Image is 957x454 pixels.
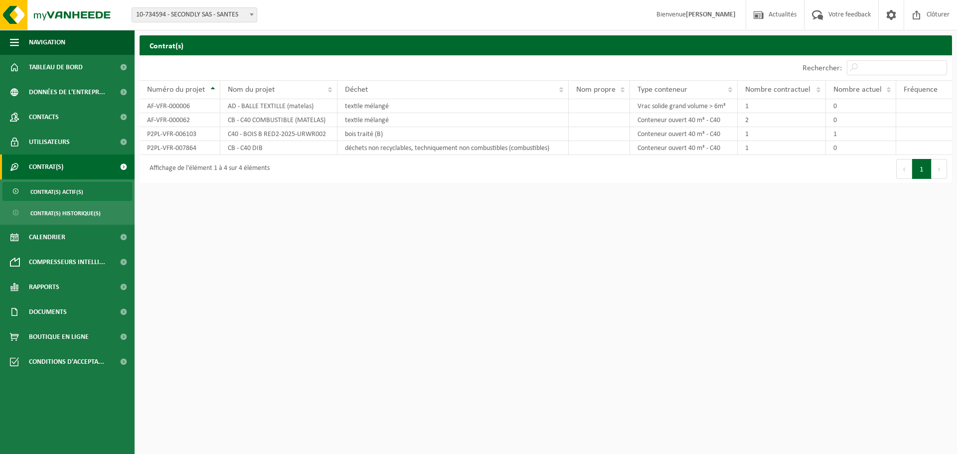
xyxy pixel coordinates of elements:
[30,204,101,223] span: Contrat(s) historique(s)
[738,113,826,127] td: 2
[29,349,104,374] span: Conditions d'accepta...
[140,127,220,141] td: P2PL-VFR-006103
[630,127,738,141] td: Conteneur ouvert 40 m³ - C40
[29,300,67,324] span: Documents
[630,99,738,113] td: Vrac solide grand volume > 6m³
[337,113,569,127] td: textile mélangé
[140,35,952,55] h2: Contrat(s)
[932,159,947,179] button: Next
[912,159,932,179] button: 1
[29,55,83,80] span: Tableau de bord
[29,105,59,130] span: Contacts
[132,8,257,22] span: 10-734594 - SECONDLY SAS - SANTES
[29,30,65,55] span: Navigation
[220,141,337,155] td: CB - C40 DIB
[220,99,337,113] td: AD - BALLE TEXTILLE (matelas)
[904,86,938,94] span: Fréquence
[145,160,270,178] div: Affichage de l'élément 1 à 4 sur 4 éléments
[147,86,205,94] span: Numéro du projet
[29,154,63,179] span: Contrat(s)
[745,86,810,94] span: Nombre contractuel
[337,127,569,141] td: bois traité (B)
[826,113,897,127] td: 0
[738,99,826,113] td: 1
[738,141,826,155] td: 1
[30,182,83,201] span: Contrat(s) actif(s)
[630,113,738,127] td: Conteneur ouvert 40 m³ - C40
[29,275,59,300] span: Rapports
[2,203,132,222] a: Contrat(s) historique(s)
[220,127,337,141] td: C40 - BOIS B RED2-2025-URWR002
[638,86,687,94] span: Type conteneur
[826,99,897,113] td: 0
[29,324,89,349] span: Boutique en ligne
[686,11,736,18] strong: [PERSON_NAME]
[345,86,368,94] span: Déchet
[2,182,132,201] a: Contrat(s) actif(s)
[802,64,842,72] label: Rechercher:
[29,80,105,105] span: Données de l'entrepr...
[630,141,738,155] td: Conteneur ouvert 40 m³ - C40
[738,127,826,141] td: 1
[220,113,337,127] td: CB - C40 COMBUSTIBLE (MATELAS)
[826,141,897,155] td: 0
[337,141,569,155] td: déchets non recyclables, techniquement non combustibles (combustibles)
[833,86,882,94] span: Nombre actuel
[140,141,220,155] td: P2PL-VFR-007864
[896,159,912,179] button: Previous
[337,99,569,113] td: textile mélangé
[132,7,257,22] span: 10-734594 - SECONDLY SAS - SANTES
[228,86,275,94] span: Nom du projet
[826,127,897,141] td: 1
[576,86,616,94] span: Nom propre
[29,130,70,154] span: Utilisateurs
[29,225,65,250] span: Calendrier
[29,250,105,275] span: Compresseurs intelli...
[140,113,220,127] td: AF-VFR-000062
[140,99,220,113] td: AF-VFR-000006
